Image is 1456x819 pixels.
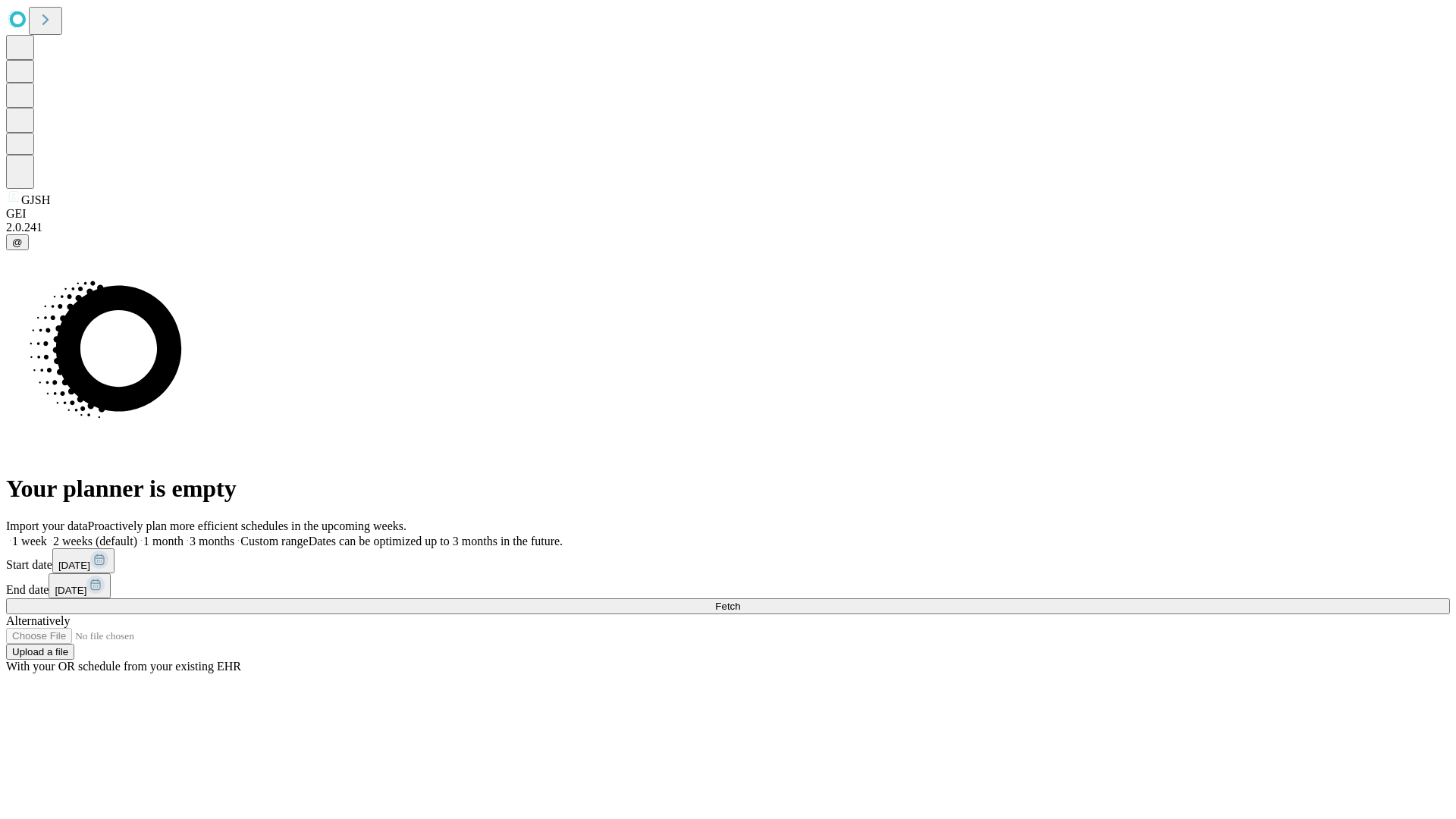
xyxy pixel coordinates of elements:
span: Dates can be optimized up to 3 months in the future. [309,535,563,548]
span: @ [12,237,23,248]
span: Import your data [6,519,88,532]
span: [DATE] [55,585,86,596]
button: Upload a file [6,644,74,660]
span: Alternatively [6,614,70,627]
span: 1 week [12,535,47,548]
button: @ [6,234,29,250]
span: With your OR schedule from your existing EHR [6,660,241,673]
span: Custom range [240,535,308,548]
div: End date [6,573,1450,598]
div: Start date [6,548,1450,573]
span: Fetch [715,601,740,612]
span: Proactively plan more efficient schedules in the upcoming weeks. [88,519,406,532]
span: 3 months [190,535,234,548]
span: 2 weeks (default) [53,535,137,548]
h1: Your planner is empty [6,475,1450,503]
span: [DATE] [58,560,90,571]
div: GEI [6,207,1450,221]
span: 1 month [143,535,184,548]
button: [DATE] [52,548,115,573]
span: GJSH [21,193,50,206]
div: 2.0.241 [6,221,1450,234]
button: Fetch [6,598,1450,614]
button: [DATE] [49,573,111,598]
